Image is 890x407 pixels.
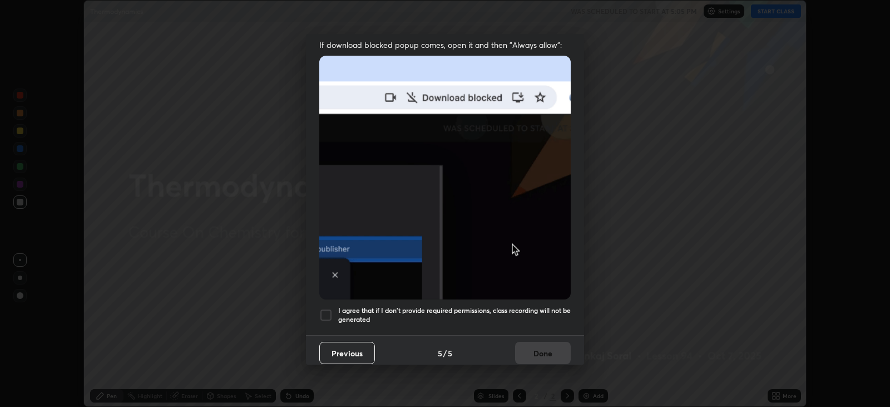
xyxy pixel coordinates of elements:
[319,40,571,50] span: If download blocked popup comes, open it and then "Always allow":
[448,347,452,359] h4: 5
[319,56,571,299] img: downloads-permission-blocked.gif
[438,347,442,359] h4: 5
[443,347,447,359] h4: /
[338,306,571,323] h5: I agree that if I don't provide required permissions, class recording will not be generated
[319,342,375,364] button: Previous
